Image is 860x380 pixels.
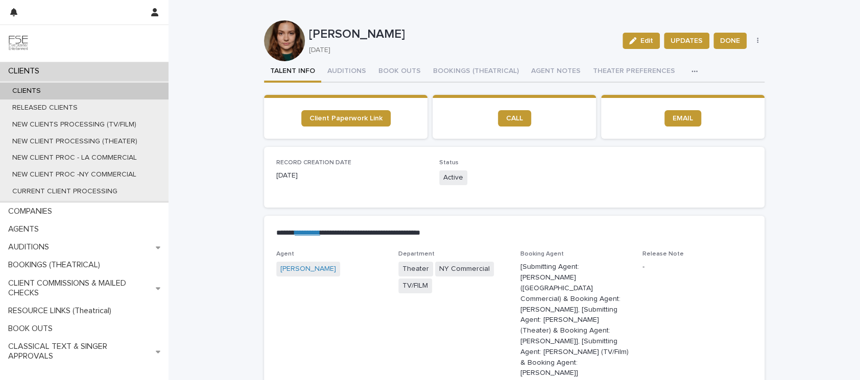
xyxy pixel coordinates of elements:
[4,187,126,196] p: CURRENT CLIENT PROCESSING
[673,115,693,122] span: EMAIL
[276,170,427,181] p: [DATE]
[427,61,525,83] button: BOOKINGS (THEATRICAL)
[309,27,614,42] p: [PERSON_NAME]
[4,306,120,316] p: RESOURCE LINKS (Theatrical)
[4,207,60,216] p: COMPANIES
[720,36,740,46] span: DONE
[4,224,47,234] p: AGENTS
[4,104,86,112] p: RELEASED CLIENTS
[301,110,391,126] a: Client Paperwork Link
[587,61,681,83] button: THEATER PREFERENCES
[439,160,459,166] span: Status
[276,251,294,257] span: Agent
[713,33,747,49] button: DONE
[4,154,145,162] p: NEW CLIENT PROC - LA COMMERCIAL
[640,37,653,44] span: Edit
[280,264,336,274] a: [PERSON_NAME]
[398,251,435,257] span: Department
[398,278,432,293] span: TV/FILM
[372,61,427,83] button: BOOK OUTS
[439,170,467,185] span: Active
[664,110,701,126] a: EMAIL
[435,262,494,276] span: NY Commercial
[4,242,57,252] p: AUDITIONS
[4,324,61,334] p: BOOK OUTS
[4,170,145,179] p: NEW CLIENT PROC -NY COMMERCIAL
[309,115,383,122] span: Client Paperwork Link
[671,36,703,46] span: UPDATES
[4,342,156,361] p: CLASSICAL TEXT & SINGER APPROVALS
[276,160,351,166] span: RECORD CREATION DATE
[525,61,587,83] button: AGENT NOTES
[520,251,564,257] span: Booking Agent
[4,66,47,76] p: CLIENTS
[642,262,752,272] p: -
[520,262,630,378] p: [Submitting Agent: [PERSON_NAME] ([GEOGRAPHIC_DATA] Commercial) & Booking Agent: [PERSON_NAME]], ...
[623,33,660,49] button: Edit
[321,61,372,83] button: AUDITIONS
[4,278,156,298] p: CLIENT COMMISSIONS & MAILED CHECKS
[4,120,145,129] p: NEW CLIENTS PROCESSING (TV/FILM)
[4,87,49,95] p: CLIENTS
[642,251,684,257] span: Release Note
[498,110,531,126] a: CALL
[309,46,610,55] p: [DATE]
[4,137,146,146] p: NEW CLIENT PROCESSING (THEATER)
[8,33,29,54] img: 9JgRvJ3ETPGCJDhvPVA5
[264,61,321,83] button: TALENT INFO
[664,33,709,49] button: UPDATES
[506,115,523,122] span: CALL
[4,260,108,270] p: BOOKINGS (THEATRICAL)
[398,262,433,276] span: Theater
